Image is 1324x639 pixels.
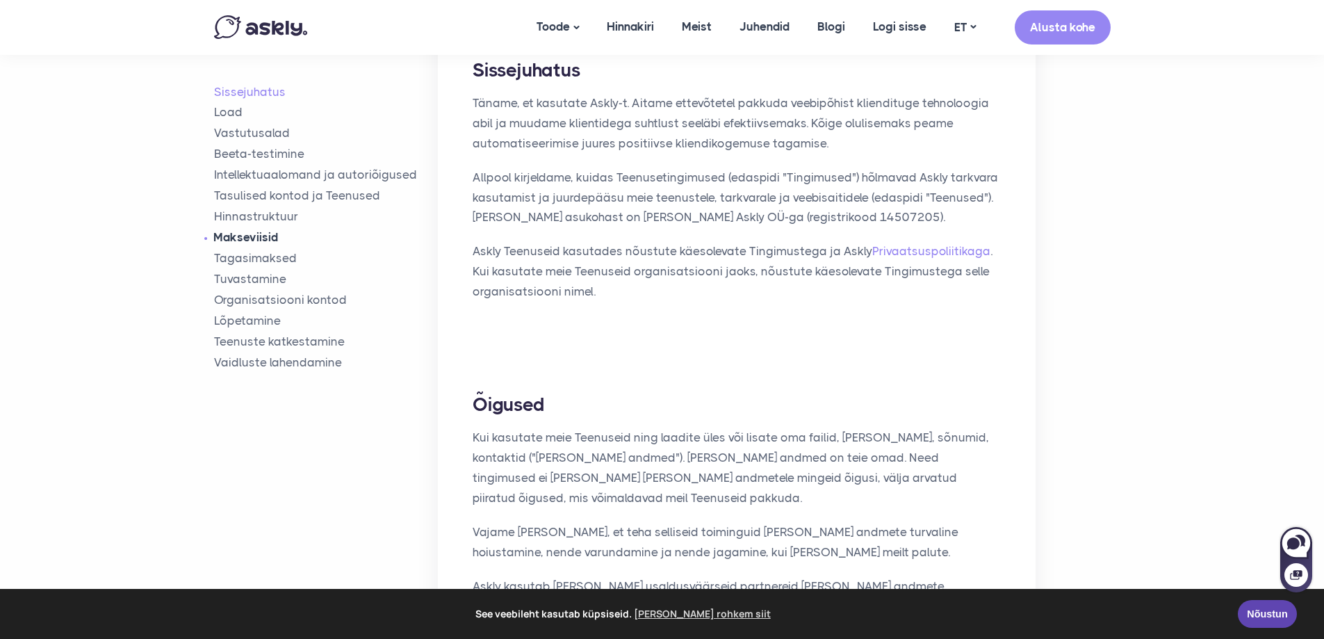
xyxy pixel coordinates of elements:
a: Vastutusalad [214,125,439,141]
a: Tuvastamine [214,270,439,286]
a: Load [214,104,439,120]
p: Vajame [PERSON_NAME], et teha selliseid toiminguid [PERSON_NAME] andmete turvaline hoiustamine, n... [473,522,1001,563]
h2: Õigused [473,392,1001,417]
img: Askly [214,15,307,39]
p: Askly Teenuseid kasutades nõustute käesolevate Tingimustega ja Askly . Kui kasutate meie Teenusei... [473,241,1001,302]
a: Vaidluste lahendamine [214,354,439,370]
a: Beeta-testimine [214,146,439,162]
p: Allpool kirjeldame, kuidas Teenusetingimused (edaspidi "Tingimused") hõlmavad Askly tarkvara kasu... [473,168,1001,228]
a: Tasulised kontod ja Teenused [214,188,439,204]
a: Lõpetamine [214,312,439,328]
a: Organisatsiooni kontod [214,291,439,307]
iframe: Askly chat [1279,524,1314,594]
a: Intellektuaalomand ja autoriõigused [214,167,439,183]
p: Askly kasutab [PERSON_NAME] usaldusväärseid partnereid [PERSON_NAME] andmete hoiustamiseks [PERSO... [473,576,1001,637]
a: Sissejuhatus [214,83,439,99]
a: Alusta kohe [1015,10,1111,45]
h2: Sissejuhatus [473,58,1001,83]
span: See veebileht kasutab küpsiseid. [20,604,1228,624]
p: Kui kasutate meie Teenuseid ning laadite üles või lisate oma failid, [PERSON_NAME], sõnumid, kont... [473,428,1001,508]
a: Teenuste katkestamine [214,333,439,349]
a: Makseviisid [214,229,439,245]
a: learn more about cookies [632,604,773,624]
a: Privaatsuspoliitikaga [872,244,990,258]
a: Tagasimaksed [214,250,439,266]
p: Täname, et kasutate Askly-t. Aitame ettevõtetel pakkuda veebipõhist kliendituge tehnoloogia abil ... [473,93,1001,154]
a: Hinnastruktuur [214,209,439,225]
a: Nõustun [1238,600,1297,628]
a: ET [940,17,990,38]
